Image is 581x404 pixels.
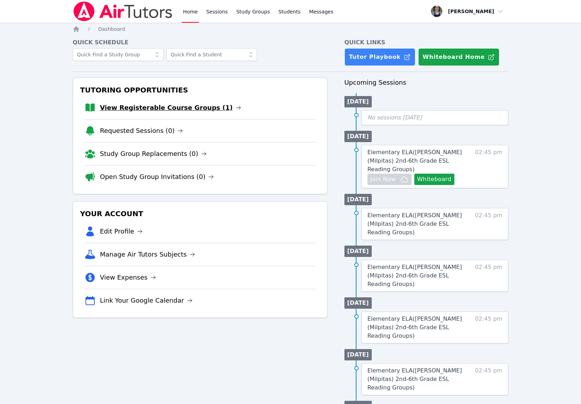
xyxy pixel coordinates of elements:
[367,263,469,288] a: Elementary ELA([PERSON_NAME] (Milpitas) 2nd-6th Grade ESL Reading Groups)
[344,131,372,142] li: [DATE]
[73,26,509,33] nav: Breadcrumb
[367,149,462,173] span: Elementary ELA ( [PERSON_NAME] (Milpitas) 2nd-6th Grade ESL Reading Groups )
[79,207,321,220] h3: Your Account
[344,96,372,107] li: [DATE]
[344,194,372,205] li: [DATE]
[344,349,372,360] li: [DATE]
[100,249,195,259] a: Manage Air Tutors Subjects
[367,264,462,287] span: Elementary ELA ( [PERSON_NAME] (Milpitas) 2nd-6th Grade ESL Reading Groups )
[344,48,415,66] a: Tutor Playbook
[475,263,502,288] span: 02:45 pm
[367,174,411,185] button: Join Now
[100,126,183,136] a: Requested Sessions (0)
[100,296,193,305] a: Link Your Google Calendar
[344,297,372,309] li: [DATE]
[73,1,173,21] img: Air Tutors
[100,103,241,113] a: View Registerable Course Groups (1)
[98,26,125,32] span: Dashboard
[344,38,509,47] h4: Quick Links
[309,8,333,15] span: Messages
[100,149,207,159] a: Study Group Replacements (0)
[475,211,502,237] span: 02:45 pm
[367,366,469,392] a: Elementary ELA([PERSON_NAME] (Milpitas) 2nd-6th Grade ESL Reading Groups)
[73,38,327,47] h4: Quick Schedule
[370,175,396,184] span: Join Now
[475,148,502,185] span: 02:45 pm
[166,48,257,61] input: Quick Find a Student
[367,211,469,237] a: Elementary ELA([PERSON_NAME] (Milpitas) 2nd-6th Grade ESL Reading Groups)
[79,84,321,96] h3: Tutoring Opportunities
[100,226,143,236] a: Edit Profile
[100,172,214,182] a: Open Study Group Invitations (0)
[414,174,454,185] button: Whiteboard
[344,246,372,257] li: [DATE]
[98,26,125,33] a: Dashboard
[367,315,469,340] a: Elementary ELA([PERSON_NAME] (Milpitas) 2nd-6th Grade ESL Reading Groups)
[100,273,156,282] a: View Expenses
[475,315,502,340] span: 02:45 pm
[367,212,462,236] span: Elementary ELA ( [PERSON_NAME] (Milpitas) 2nd-6th Grade ESL Reading Groups )
[475,366,502,392] span: 02:45 pm
[367,367,462,391] span: Elementary ELA ( [PERSON_NAME] (Milpitas) 2nd-6th Grade ESL Reading Groups )
[367,315,462,339] span: Elementary ELA ( [PERSON_NAME] (Milpitas) 2nd-6th Grade ESL Reading Groups )
[367,114,422,121] span: No sessions [DATE]
[73,48,164,61] input: Quick Find a Study Group
[418,48,499,66] button: Whiteboard Home
[344,78,509,88] h3: Upcoming Sessions
[367,148,469,174] a: Elementary ELA([PERSON_NAME] (Milpitas) 2nd-6th Grade ESL Reading Groups)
